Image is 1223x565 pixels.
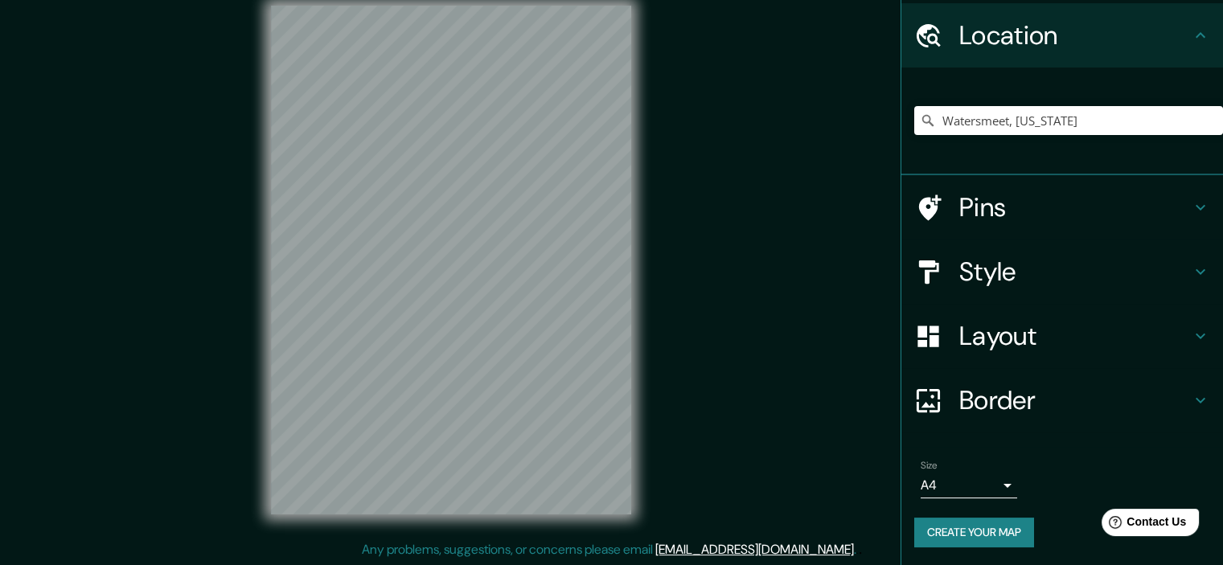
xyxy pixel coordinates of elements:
[859,540,862,559] div: .
[959,320,1191,352] h4: Layout
[921,473,1017,498] div: A4
[901,3,1223,68] div: Location
[959,256,1191,288] h4: Style
[901,368,1223,432] div: Border
[1080,502,1205,547] iframe: Help widget launcher
[959,19,1191,51] h4: Location
[901,240,1223,304] div: Style
[914,518,1034,547] button: Create your map
[655,541,854,558] a: [EMAIL_ADDRESS][DOMAIN_NAME]
[921,459,938,473] label: Size
[901,175,1223,240] div: Pins
[856,540,859,559] div: .
[959,191,1191,223] h4: Pins
[959,384,1191,416] h4: Border
[362,540,856,559] p: Any problems, suggestions, or concerns please email .
[271,6,631,514] canvas: Map
[914,106,1223,135] input: Pick your city or area
[901,304,1223,368] div: Layout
